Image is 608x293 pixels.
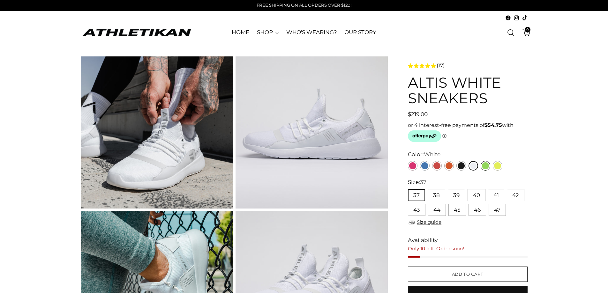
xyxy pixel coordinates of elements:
[432,161,442,171] a: Red
[504,26,517,39] a: Open search modal
[493,161,502,171] a: Yellow
[507,189,524,201] button: 42
[428,204,446,216] button: 44
[408,204,425,216] button: 43
[424,151,440,157] span: White
[420,179,426,185] span: 37
[408,75,527,106] h1: ALTIS White Sneakers
[257,26,279,40] a: SHOP
[408,178,426,187] label: Size:
[489,204,506,216] button: 47
[481,161,490,171] a: Green
[81,27,192,37] a: ATHLETIKAN
[456,161,466,171] a: Black
[469,161,478,171] a: White
[488,189,504,201] button: 41
[525,27,530,33] span: 0
[408,111,428,117] span: $219.00
[469,204,486,216] button: 46
[408,218,441,226] a: Size guide
[408,236,438,245] span: Availability
[408,161,417,171] a: Pink
[448,204,466,216] button: 45
[408,245,464,252] span: Only 10 left. Order soon!
[428,189,445,201] button: 38
[344,26,376,40] a: OUR STORY
[408,189,425,201] button: 37
[408,267,527,282] button: Add to cart
[286,26,337,40] a: WHO'S WEARING?
[444,161,454,171] a: Orange
[452,271,484,277] span: Add to cart
[420,161,430,171] a: Blue
[257,2,351,9] p: FREE SHIPPING ON ALL ORDERS OVER $120!
[236,56,388,209] img: All white sneakers clear product shot from side
[448,189,465,201] button: 39
[408,62,527,70] a: 4.8 rating (17 votes)
[468,189,485,201] button: 40
[518,26,530,39] a: Open cart modal
[81,56,233,209] img: tattooed guy putting on his white casual sneakers
[437,62,445,70] span: (17)
[232,26,249,40] a: HOME
[408,150,440,159] label: Color:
